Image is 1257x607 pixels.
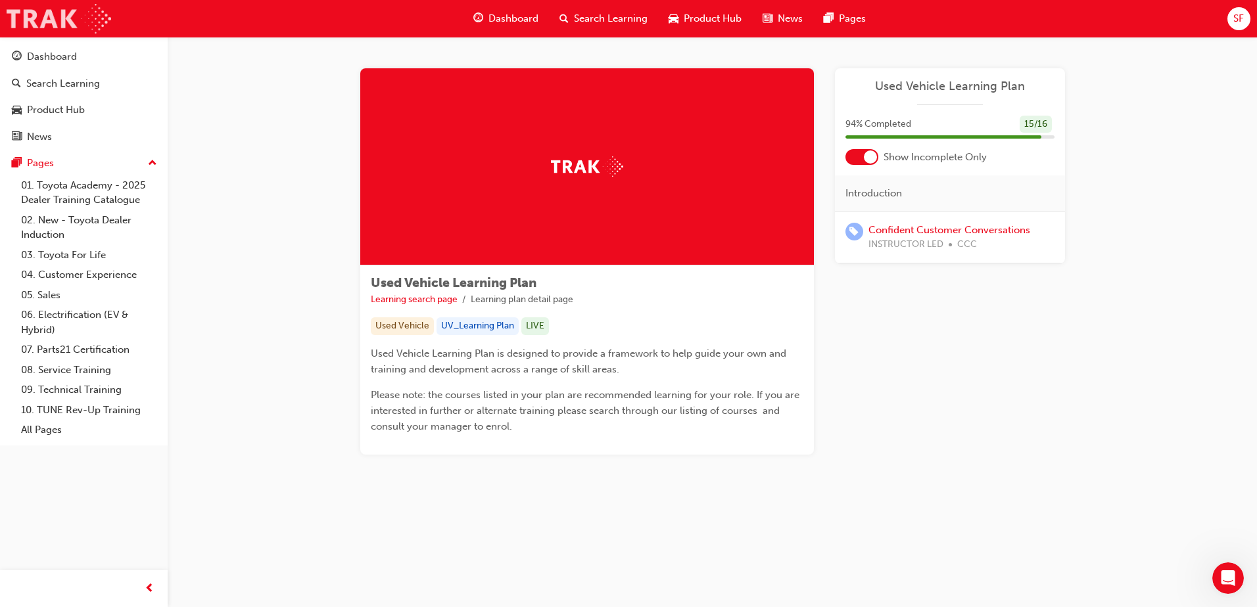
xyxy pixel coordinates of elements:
div: Pages [27,156,54,171]
button: Pages [5,151,162,175]
div: Used Vehicle [371,317,434,335]
span: guage-icon [12,51,22,63]
span: news-icon [763,11,772,27]
a: Learning search page [371,294,458,305]
a: All Pages [16,420,162,440]
span: Search Learning [574,11,648,26]
a: Used Vehicle Learning Plan [845,79,1055,94]
span: up-icon [148,155,157,172]
div: Dashboard [27,49,77,64]
span: News [778,11,803,26]
a: 08. Service Training [16,360,162,380]
span: Introduction [845,186,902,201]
a: 05. Sales [16,285,162,305]
span: car-icon [669,11,678,27]
span: Please note: the courses listed in your plan are recommended learning for your role. If you are i... [371,389,802,432]
span: pages-icon [824,11,834,27]
span: Product Hub [684,11,742,26]
img: Trak [7,4,111,34]
span: search-icon [559,11,569,27]
div: LIVE [521,317,549,335]
a: Product Hub [5,98,162,122]
div: 15 / 16 [1020,116,1052,133]
span: learningRecordVerb_ENROLL-icon [845,223,863,240]
div: News [27,129,52,145]
span: Used Vehicle Learning Plan [371,275,536,290]
a: guage-iconDashboard [463,5,549,32]
a: news-iconNews [752,5,813,32]
a: 09. Technical Training [16,380,162,400]
a: 10. TUNE Rev-Up Training [16,400,162,420]
a: Dashboard [5,45,162,69]
span: Show Incomplete Only [884,150,987,165]
a: search-iconSearch Learning [549,5,658,32]
span: Dashboard [488,11,538,26]
a: Search Learning [5,72,162,96]
span: guage-icon [473,11,483,27]
a: 01. Toyota Academy - 2025 Dealer Training Catalogue [16,175,162,210]
a: car-iconProduct Hub [658,5,752,32]
a: 06. Electrification (EV & Hybrid) [16,305,162,340]
span: search-icon [12,78,21,90]
a: Confident Customer Conversations [868,224,1030,236]
span: INSTRUCTOR LED [868,237,943,252]
a: pages-iconPages [813,5,876,32]
iframe: Intercom live chat [1212,562,1244,594]
a: 02. New - Toyota Dealer Induction [16,210,162,245]
span: prev-icon [145,581,154,597]
li: Learning plan detail page [471,292,573,307]
button: DashboardSearch LearningProduct HubNews [5,42,162,151]
span: pages-icon [12,158,22,169]
span: 94 % Completed [845,117,911,132]
img: Trak [551,156,623,177]
span: Used Vehicle Learning Plan is designed to provide a framework to help guide your own and training... [371,348,789,375]
a: 07. Parts21 Certification [16,340,162,360]
div: Product Hub [27,102,85,118]
a: 04. Customer Experience [16,265,162,285]
a: News [5,125,162,149]
div: UV_Learning Plan [437,317,519,335]
button: SF [1227,7,1250,30]
a: 03. Toyota For Life [16,245,162,265]
div: Search Learning [26,76,100,91]
span: CCC [957,237,977,252]
span: SF [1233,11,1244,26]
span: car-icon [12,104,22,116]
span: Pages [839,11,866,26]
span: news-icon [12,131,22,143]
